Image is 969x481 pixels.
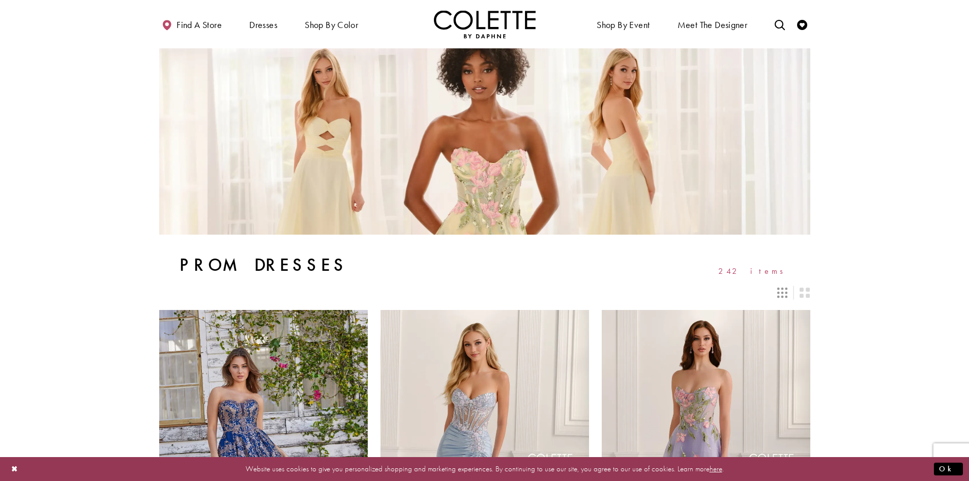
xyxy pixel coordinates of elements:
[795,10,810,38] a: Check Wishlist
[718,267,790,275] span: 242 items
[180,255,348,275] h1: Prom Dresses
[302,10,361,38] span: Shop by color
[434,10,536,38] img: Colette by Daphne
[934,463,963,475] button: Submit Dialog
[800,288,810,298] span: Switch layout to 2 columns
[678,20,748,30] span: Meet the designer
[177,20,222,30] span: Find a store
[772,10,787,38] a: Toggle search
[434,10,536,38] a: Visit Home Page
[159,10,224,38] a: Find a store
[247,10,280,38] span: Dresses
[249,20,277,30] span: Dresses
[777,288,787,298] span: Switch layout to 3 columns
[710,464,722,474] a: here
[6,460,23,478] button: Close Dialog
[594,10,652,38] span: Shop By Event
[153,281,816,304] div: Layout Controls
[675,10,750,38] a: Meet the designer
[73,462,896,476] p: Website uses cookies to give you personalized shopping and marketing experiences. By continuing t...
[305,20,358,30] span: Shop by color
[597,20,650,30] span: Shop By Event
